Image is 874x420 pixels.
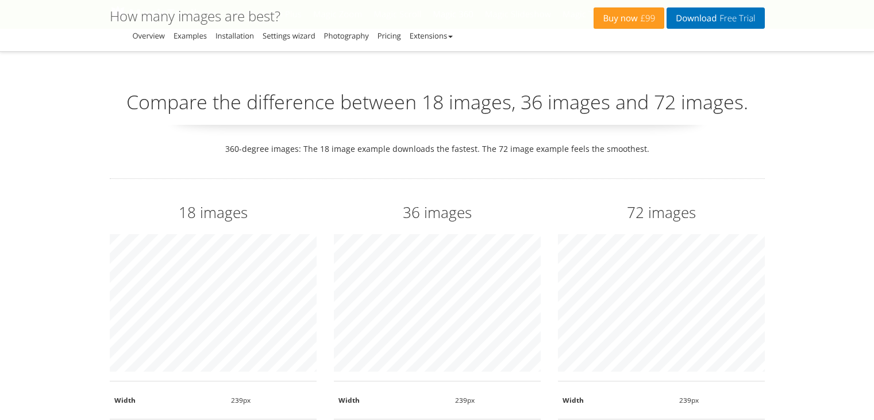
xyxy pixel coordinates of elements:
[114,395,136,404] strong: Width
[451,381,540,419] td: 239px
[667,7,764,29] a: DownloadFree Trial
[174,30,207,41] a: Examples
[110,142,765,155] p: 360-degree images: The 18 image example downloads the fastest. The 72 image example feels the smo...
[675,381,764,419] td: 239px
[594,7,664,29] a: Buy now£99
[324,30,369,41] a: Photography
[378,30,401,41] a: Pricing
[215,30,254,41] a: Installation
[110,202,317,223] h2: 18 images
[563,395,584,404] strong: Width
[334,202,541,223] h2: 36 images
[410,30,453,41] a: Extensions
[717,14,755,23] span: Free Trial
[110,9,280,24] h1: How many images are best?
[638,14,656,23] span: £99
[110,89,765,125] p: Compare the difference between 18 images, 36 images and 72 images.
[133,30,165,41] a: Overview
[226,381,316,419] td: 239px
[263,30,315,41] a: Settings wizard
[338,395,360,404] strong: Width
[558,202,765,223] h2: 72 images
